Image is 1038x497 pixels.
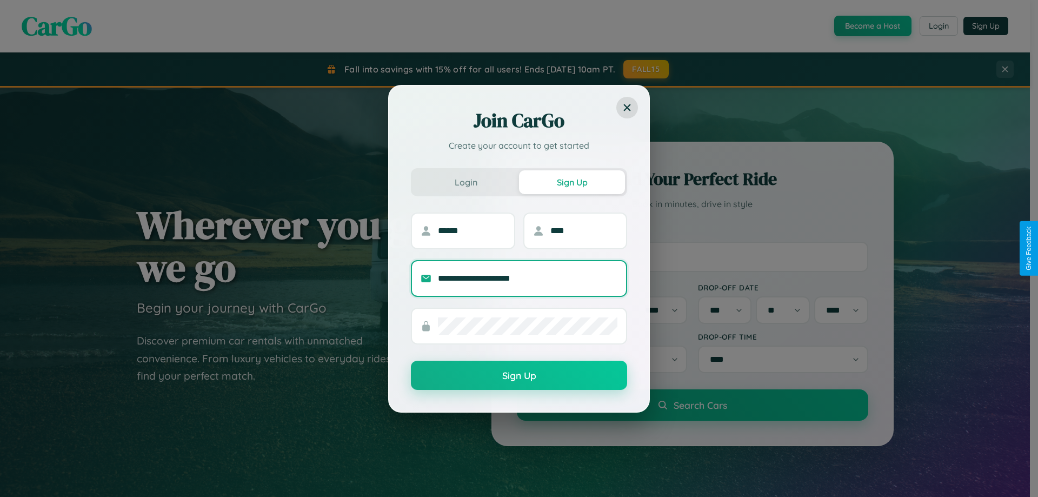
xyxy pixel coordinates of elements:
button: Sign Up [519,170,625,194]
button: Sign Up [411,361,627,390]
div: Give Feedback [1025,227,1033,270]
h2: Join CarGo [411,108,627,134]
p: Create your account to get started [411,139,627,152]
button: Login [413,170,519,194]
